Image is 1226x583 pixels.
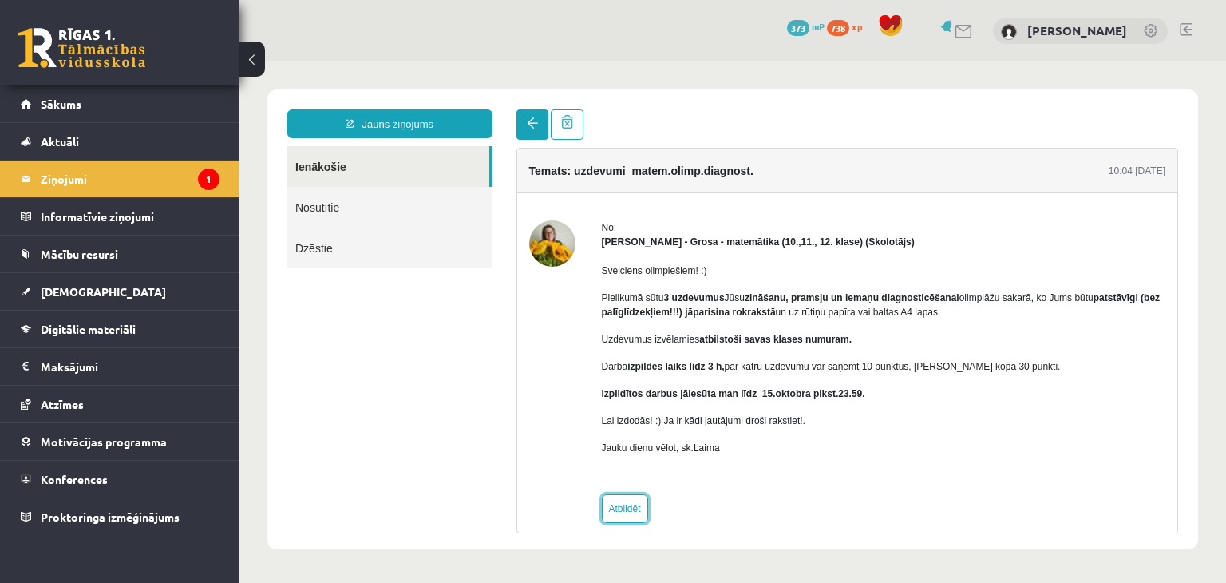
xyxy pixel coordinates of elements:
[41,510,180,524] span: Proktoringa izmēģinājums
[869,102,926,117] div: 10:04 [DATE]
[505,231,720,242] strong: zināšanu, pramsju un iemaņu diagnosticēšanai
[21,273,219,310] a: [DEMOGRAPHIC_DATA]
[460,272,612,284] strong: atbilstoši savas klases numuram.
[827,20,849,36] span: 738
[362,327,626,338] strong: Izpildītos darbus jāiesūta man līdz 15.oktobra plkst.23.59.
[21,461,219,498] a: Konferences
[362,202,927,216] p: Sveiciens olimpiešiem! :)
[362,352,927,367] p: Lai izdodās! :) Ja ir kādi jautājumi droši rakstiet!.
[41,284,166,299] span: [DEMOGRAPHIC_DATA]
[21,348,219,385] a: Maksājumi
[362,433,409,462] a: Atbildēt
[48,48,253,77] a: Jauns ziņojums
[41,434,167,449] span: Motivācijas programma
[21,198,219,235] a: Informatīvie ziņojumi
[290,103,514,116] h4: Temats: uzdevumi_matem.olimp.diagnost.
[41,348,219,385] legend: Maksājumi
[21,123,219,160] a: Aktuāli
[362,229,927,258] p: Pielikumā sūtu Jūsu olimpiāžu sakarā, ko Jums būtu un uz rūtiņu papīra vai baltas A4 lapas.
[41,322,136,336] span: Digitālie materiāli
[388,299,484,311] strong: izpildes laiks līdz 3 h,
[290,159,336,205] img: Laima Tukāne - Grosa - matemātika (10.,11., 12. klase)
[21,161,219,197] a: Ziņojumi1
[21,236,219,272] a: Mācību resursi
[41,247,118,261] span: Mācību resursi
[41,97,81,111] span: Sākums
[21,423,219,460] a: Motivācijas programma
[48,85,250,125] a: Ienākošie
[1001,24,1017,40] img: Alisa Griščuka
[198,169,219,190] i: 1
[41,472,108,486] span: Konferences
[18,28,145,68] a: Rīgas 1. Tālmācības vidusskola
[1027,22,1127,38] a: [PERSON_NAME]
[812,20,825,33] span: mP
[41,397,84,411] span: Atzīmes
[787,20,809,36] span: 373
[21,498,219,535] a: Proktoringa izmēģinājums
[21,311,219,347] a: Digitālie materiāli
[21,386,219,422] a: Atzīmes
[362,271,927,285] p: Uzdevumus izvēlamies
[787,20,825,33] a: 373 mP
[425,231,485,242] strong: 3 uzdevumus
[48,125,252,166] a: Nosūtītie
[21,85,219,122] a: Sākums
[41,161,219,197] legend: Ziņojumi
[852,20,862,33] span: xp
[362,175,675,186] strong: [PERSON_NAME] - Grosa - matemātika (10.,11., 12. klase) (Skolotājs)
[362,379,927,394] p: Jauku dienu vēlot, sk.Laima
[362,159,927,173] div: No:
[48,166,252,207] a: Dzēstie
[41,134,79,149] span: Aktuāli
[827,20,870,33] a: 738 xp
[41,198,219,235] legend: Informatīvie ziņojumi
[362,298,927,312] p: Darba par katru uzdevumu var saņemt 10 punktus, [PERSON_NAME] kopā 30 punkti.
